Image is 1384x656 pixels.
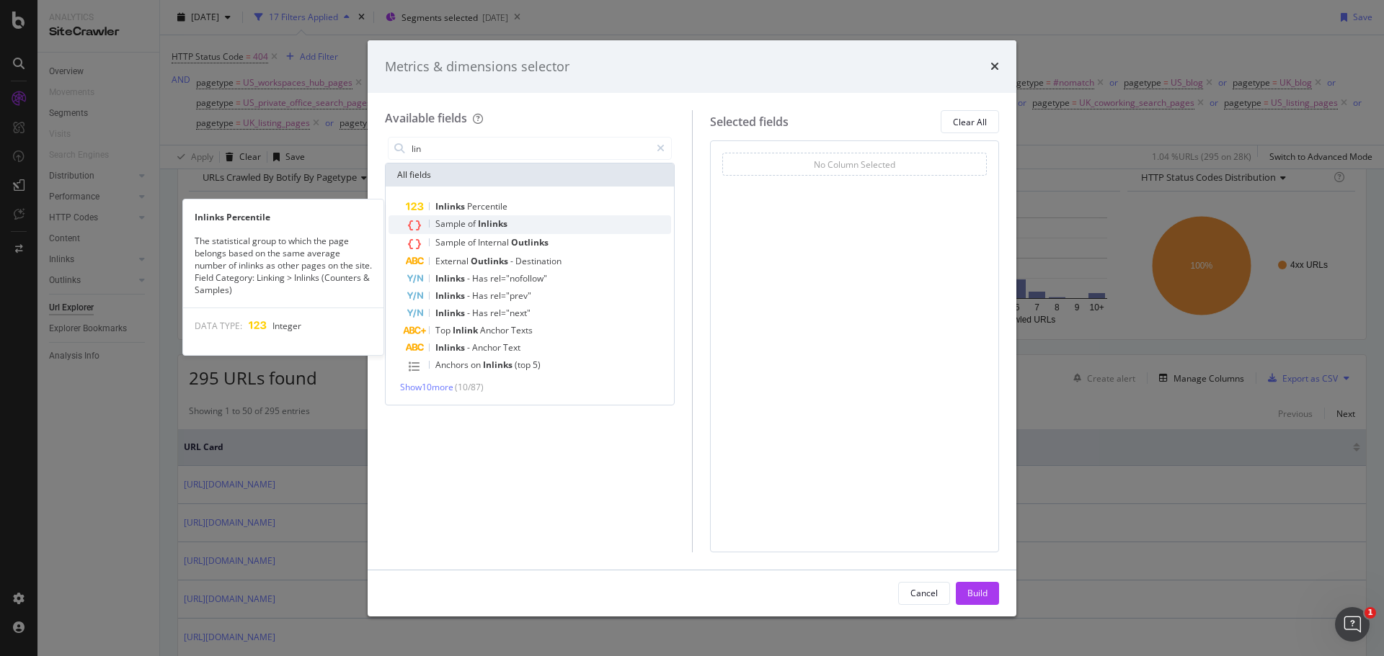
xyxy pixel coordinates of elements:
[471,255,510,267] span: Outlinks
[435,200,467,212] span: Inlinks
[515,255,562,267] span: Destination
[503,341,520,354] span: Text
[478,236,511,248] span: Internal
[478,217,507,230] span: Inlinks
[435,307,467,319] span: Inlinks
[953,116,987,128] div: Clear All
[511,324,533,336] span: Texts
[453,324,480,336] span: Inlink
[435,217,468,230] span: Sample
[468,217,478,230] span: of
[435,289,467,302] span: Inlinks
[472,272,490,284] span: Has
[385,58,569,76] div: Metrics & dimensions selector
[183,211,383,223] div: Inlinks Percentile
[910,587,938,599] div: Cancel
[515,359,533,371] span: (top
[435,272,467,284] span: Inlinks
[472,289,490,302] span: Has
[490,307,531,319] span: rel="next"
[368,40,1016,616] div: modal
[1365,607,1376,619] span: 1
[483,359,515,371] span: Inlinks
[455,381,484,393] span: ( 10 / 87 )
[435,359,471,371] span: Anchors
[410,138,650,159] input: Search by field name
[511,236,549,248] span: Outlinks
[1335,607,1370,642] iframe: Intercom live chat
[710,114,789,130] div: Selected fields
[510,255,515,267] span: -
[386,163,674,187] div: All fields
[467,341,472,354] span: -
[435,324,453,336] span: Top
[467,307,472,319] span: -
[490,272,547,284] span: rel="nofollow"
[183,235,383,297] div: The statistical group to which the page belongs based on the same average number of inlinks as ot...
[956,582,999,605] button: Build
[814,158,895,171] div: No Column Selected
[468,236,478,248] span: of
[472,341,503,354] span: Anchor
[967,587,988,599] div: Build
[467,289,472,302] span: -
[435,255,471,267] span: External
[400,381,453,393] span: Show 10 more
[435,236,468,248] span: Sample
[480,324,511,336] span: Anchor
[471,359,483,371] span: on
[490,289,531,302] span: rel="prev"
[533,359,541,371] span: 5)
[385,110,467,126] div: Available fields
[467,200,507,212] span: Percentile
[435,341,467,354] span: Inlinks
[990,58,999,76] div: times
[941,110,999,133] button: Clear All
[898,582,950,605] button: Cancel
[472,307,490,319] span: Has
[467,272,472,284] span: -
